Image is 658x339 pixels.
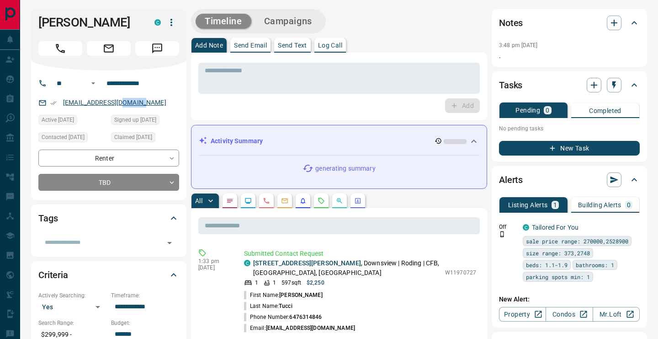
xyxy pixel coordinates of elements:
div: TBD [38,174,179,191]
p: Last Name: [244,302,292,310]
span: Contacted [DATE] [42,133,85,142]
button: Timeline [196,14,251,29]
p: Timeframe: [111,291,179,300]
span: Tucci [279,303,292,309]
h2: Criteria [38,268,68,282]
svg: Emails [281,197,288,204]
h1: [PERSON_NAME] [38,15,141,30]
a: Mr.Loft [593,307,640,322]
p: [DATE] [198,264,230,271]
p: 597 sqft [281,279,301,287]
p: Phone Number: [244,313,322,321]
span: [PERSON_NAME] [279,292,322,298]
button: Open [88,78,99,89]
div: condos.ca [244,260,250,266]
p: Off [499,223,517,231]
p: Budget: [111,319,179,327]
p: No pending tasks [499,122,640,135]
div: Renter [38,150,179,167]
p: Building Alerts [578,202,621,208]
div: Alerts [499,169,640,191]
h2: Tasks [499,78,522,92]
h2: Alerts [499,172,523,187]
p: Send Text [278,42,307,48]
a: Condos [546,307,593,322]
svg: Listing Alerts [299,197,307,204]
button: New Task [499,141,640,156]
a: [STREET_ADDRESS][PERSON_NAME] [253,259,361,267]
div: Fri May 02 2025 [38,132,106,145]
svg: Opportunities [336,197,343,204]
p: 0 [546,107,549,113]
p: $2,250 [307,279,324,287]
p: Actively Searching: [38,291,106,300]
span: parking spots min: 1 [526,272,590,281]
div: condos.ca [523,224,529,231]
p: Add Note [195,42,223,48]
span: bathrooms: 1 [576,260,614,269]
p: Listing Alerts [508,202,548,208]
span: Signed up [DATE] [114,115,156,124]
p: , Downsview | Roding | CFB, [GEOGRAPHIC_DATA], [GEOGRAPHIC_DATA] [253,258,440,278]
p: 1 [255,279,258,287]
div: Tags [38,207,179,229]
p: All [195,198,202,204]
p: 1 [553,202,557,208]
svg: Calls [263,197,270,204]
span: Active [DATE] [42,115,74,124]
svg: Push Notification Only [499,231,505,237]
button: Open [163,237,176,249]
p: W11970727 [445,269,476,277]
span: sale price range: 270000,2528900 [526,237,628,246]
div: Tasks [499,74,640,96]
svg: Agent Actions [354,197,361,204]
p: Submitted Contact Request [244,249,476,258]
div: Yes [38,300,106,314]
svg: Email Verified [50,100,57,106]
span: 6476314846 [289,314,322,320]
p: Pending [515,107,540,113]
p: 3:48 pm [DATE] [499,42,538,48]
p: 1 [273,279,276,287]
div: Activity Summary [199,133,479,150]
div: Wed Sep 10 2025 [38,115,106,128]
p: Activity Summary [211,136,263,146]
span: beds: 1.1-1.9 [526,260,568,269]
p: Completed [589,108,621,114]
span: Claimed [DATE] [114,133,152,142]
p: generating summary [315,164,375,173]
p: 1:33 pm [198,258,230,264]
div: Criteria [38,264,179,286]
p: First Name: [244,291,323,299]
p: Send Email [234,42,267,48]
svg: Requests [318,197,325,204]
a: Property [499,307,546,322]
h2: Tags [38,211,58,226]
a: Tailored For You [532,224,578,231]
p: 0 [627,202,631,208]
p: . [499,51,640,61]
span: size range: 373,2748 [526,248,590,258]
div: Fri May 02 2025 [111,132,179,145]
p: New Alert: [499,295,640,304]
div: Fri May 02 2025 [111,115,179,128]
h2: Notes [499,16,523,30]
div: condos.ca [154,19,161,26]
button: Campaigns [255,14,321,29]
p: Email: [244,324,355,332]
span: Message [135,41,179,56]
a: [EMAIL_ADDRESS][DOMAIN_NAME] [63,99,166,106]
span: Email [87,41,131,56]
svg: Notes [226,197,233,204]
svg: Lead Browsing Activity [244,197,252,204]
p: Log Call [318,42,342,48]
span: Call [38,41,82,56]
p: Search Range: [38,319,106,327]
span: [EMAIL_ADDRESS][DOMAIN_NAME] [266,325,355,331]
div: Notes [499,12,640,34]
